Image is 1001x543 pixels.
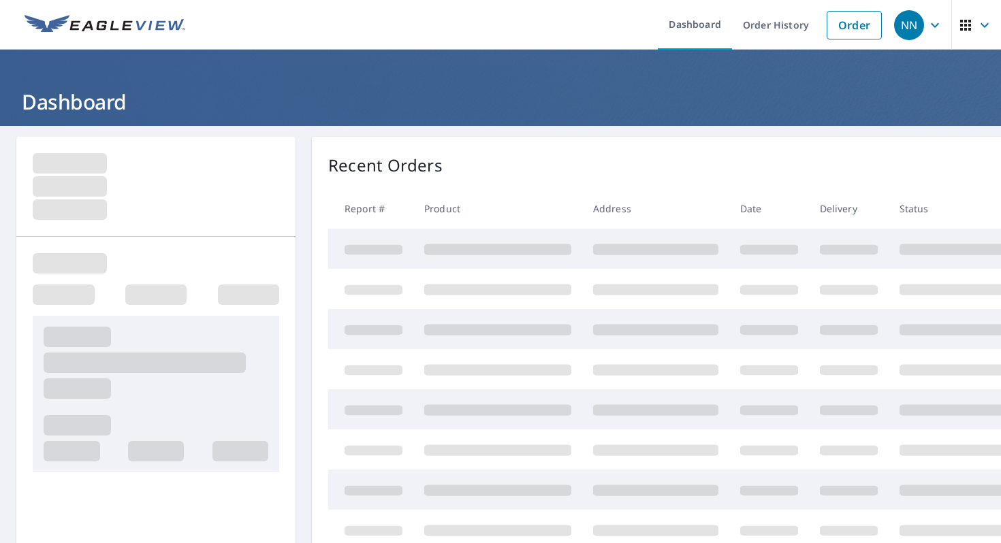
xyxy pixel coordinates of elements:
a: Order [827,11,882,39]
th: Product [413,188,582,229]
th: Delivery [809,188,889,229]
p: Recent Orders [328,153,443,178]
img: EV Logo [25,15,185,35]
th: Date [729,188,809,229]
div: NN [894,10,924,40]
th: Report # [328,188,413,229]
h1: Dashboard [16,88,985,116]
th: Address [582,188,729,229]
